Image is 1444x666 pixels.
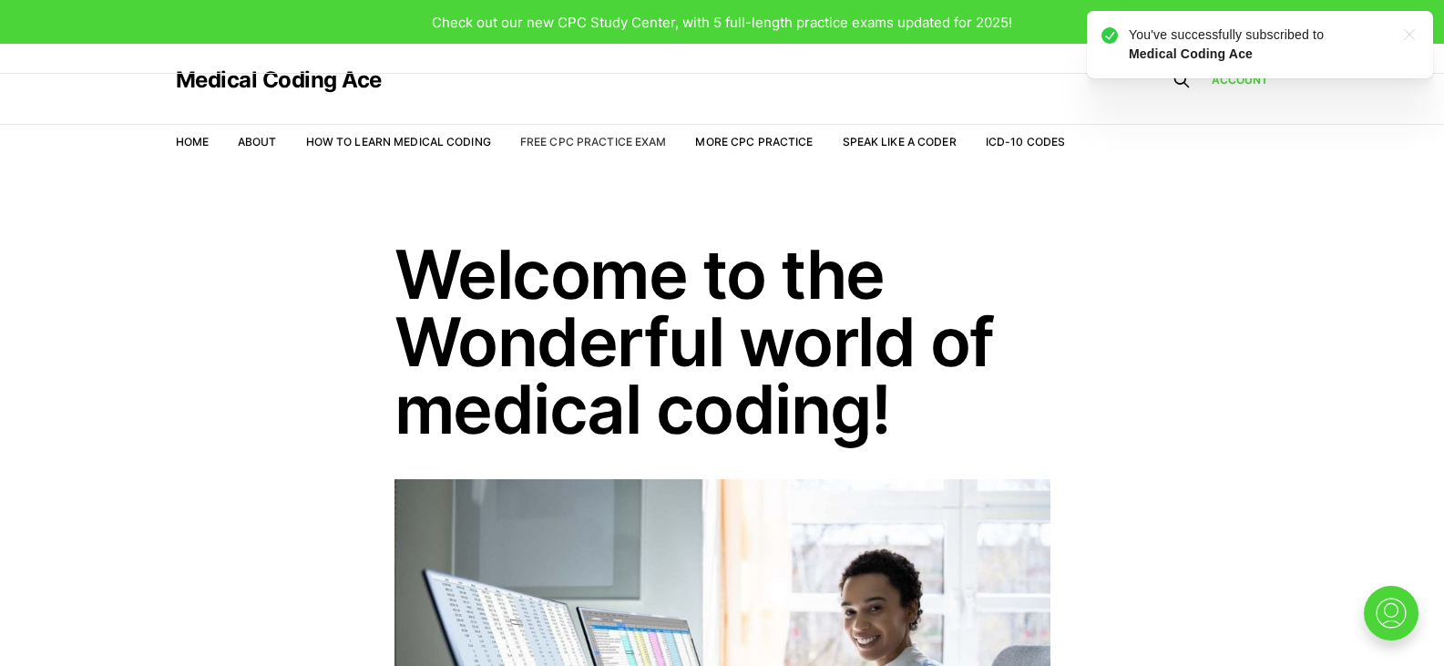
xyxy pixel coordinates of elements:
[123,26,378,64] p: You've successfully subscribed to
[520,135,667,149] a: Free CPC Practice Exam
[123,46,247,61] strong: Medical Coding Ace
[1348,577,1444,666] iframe: portal-trigger
[986,135,1065,149] a: ICD-10 Codes
[394,241,1050,443] h1: Welcome to the Wonderful world of medical coding!
[843,135,957,149] a: Speak Like a Coder
[238,135,277,149] a: About
[176,69,382,91] a: Medical Coding Ace
[695,135,813,149] a: More CPC Practice
[176,135,209,149] a: Home
[432,14,1012,31] span: Check out our new CPC Study Center, with 5 full-length practice exams updated for 2025!
[306,135,491,149] a: How to Learn Medical Coding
